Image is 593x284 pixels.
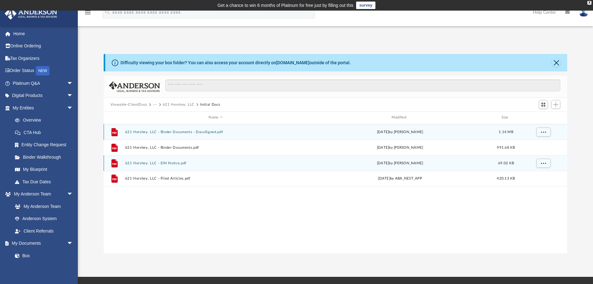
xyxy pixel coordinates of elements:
[9,225,79,237] a: Client Referrals
[9,126,82,139] a: CTA Hub
[111,102,147,108] button: Viewable-ClientDocs
[552,58,561,67] button: Close
[9,200,76,213] a: My Anderson Team
[106,115,122,120] div: id
[497,146,515,149] span: 991.68 KB
[120,60,351,66] div: Difficulty viewing your box folder? You can also access your account directly on outside of the p...
[125,130,306,134] button: 621 Hershey, LLC - Binder Documents - DocuSigned.pdf
[498,161,514,165] span: 69.02 KB
[218,2,354,9] div: Get a chance to win 6 months of Platinum for free just by filling out this
[84,12,92,16] a: menu
[499,130,513,133] span: 1.14 MB
[67,237,79,250] span: arrow_drop_down
[551,100,561,109] button: Add
[539,100,548,109] button: Switch to Grid View
[165,79,560,91] input: Search files and folders
[536,158,550,168] button: More options
[497,177,515,180] span: 420.13 KB
[9,139,82,151] a: Entity Change Request
[104,124,567,253] div: grid
[3,7,59,20] img: Anderson Advisors Platinum Portal
[4,188,79,200] a: My Anderson Teamarrow_drop_down
[9,213,79,225] a: Anderson System
[4,77,82,89] a: Platinum Q&Aarrow_drop_down
[587,1,591,5] div: close
[67,188,79,201] span: arrow_drop_down
[125,161,306,165] button: 621 Hershey, LLC - EIN Notice.pdf
[4,52,82,65] a: Tax Organizers
[104,8,111,15] i: search
[9,151,82,163] a: Binder Walkthrough
[493,115,518,120] div: Size
[4,237,79,250] a: My Documentsarrow_drop_down
[9,176,82,188] a: Tax Due Dates
[125,146,306,150] button: 621 Hershey, LLC - Binder Documents.pdf
[125,176,306,181] button: 621 Hershey, LLC - Filed Articles.pdf
[4,102,82,114] a: My Entitiesarrow_drop_down
[309,129,491,135] div: [DATE] by [PERSON_NAME]
[125,115,306,120] div: Name
[309,176,491,181] div: [DATE] by ABA_NEST_APP
[200,102,220,108] button: Initial Docs
[36,66,49,75] div: NEW
[9,249,76,262] a: Box
[67,102,79,114] span: arrow_drop_down
[276,60,309,65] a: [DOMAIN_NAME]
[67,77,79,90] span: arrow_drop_down
[163,102,195,108] button: 621 Hershey, LLC
[356,2,375,9] a: survey
[84,9,92,16] i: menu
[4,65,82,77] a: Order StatusNEW
[4,89,82,102] a: Digital Productsarrow_drop_down
[9,163,79,176] a: My Blueprint
[67,89,79,102] span: arrow_drop_down
[309,115,491,120] div: Modified
[521,115,565,120] div: id
[9,262,79,274] a: Meeting Minutes
[536,127,550,137] button: More options
[153,102,157,108] button: ···
[9,114,82,127] a: Overview
[4,40,82,52] a: Online Ordering
[309,145,491,150] div: [DATE] by [PERSON_NAME]
[4,27,82,40] a: Home
[309,160,491,166] div: [DATE] by [PERSON_NAME]
[579,8,588,17] img: User Pic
